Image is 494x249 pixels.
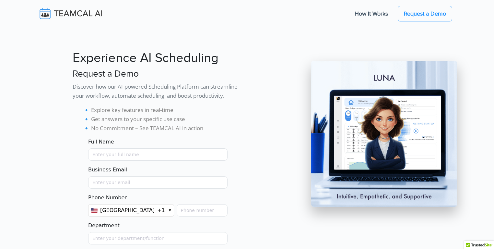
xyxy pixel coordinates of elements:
li: 🔹 No Commitment – See TEAMCAL AI in action [83,124,243,133]
li: 🔹 Explore key features in real-time [83,106,243,115]
span: ▾ [169,207,171,213]
p: Discover how our AI-powered Scheduling Platform can streamline your workflow, automate scheduling... [73,82,243,100]
input: Phone number [177,204,228,217]
input: Name must only contain letters and spaces [88,148,228,161]
label: Department [88,222,120,230]
a: Request a Demo [398,6,452,21]
input: Enter your department/function [88,232,228,244]
label: Full Name [88,138,114,146]
li: 🔹 Get answers to your specific use case [83,115,243,124]
a: How It Works [348,7,394,20]
img: pic [311,61,457,207]
button: [GEOGRAPHIC_DATA] +1 ▾ [88,204,174,217]
h1: Experience AI Scheduling [73,50,243,66]
input: Enter your email [88,176,228,189]
img: United States flag [91,208,98,213]
h3: Request a Demo [73,68,243,80]
label: Phone Number [88,194,127,202]
span: [GEOGRAPHIC_DATA] [100,206,155,214]
label: Business Email [88,166,127,174]
span: +1 [157,206,165,214]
